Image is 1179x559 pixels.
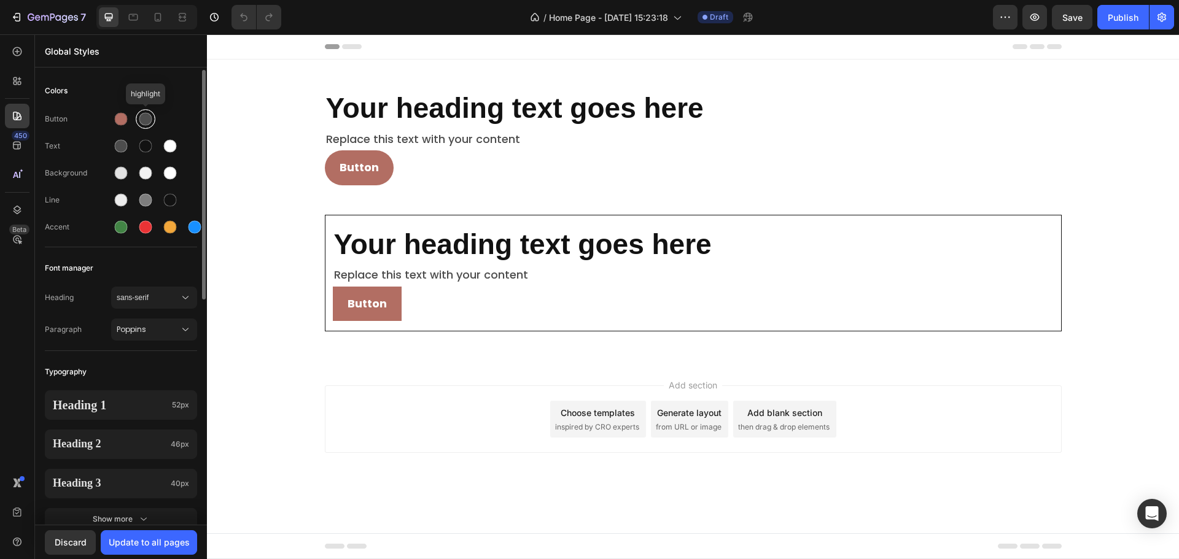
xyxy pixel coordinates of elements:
[53,476,166,490] p: Heading 3
[1062,12,1083,23] span: Save
[5,5,91,29] button: 7
[45,508,197,530] button: Show more
[111,287,197,309] button: sans-serif
[45,292,111,303] span: Heading
[540,372,615,385] div: Add blank section
[171,439,189,450] span: 46px
[45,364,87,379] span: Typography
[53,397,167,413] p: Heading 1
[531,387,623,398] span: then drag & drop elements
[45,222,111,233] div: Accent
[1108,11,1138,24] div: Publish
[12,131,29,141] div: 450
[45,324,111,335] span: Paragraph
[1052,5,1092,29] button: Save
[45,530,96,555] button: Discard
[710,12,728,23] span: Draft
[354,372,428,385] div: Choose templates
[45,168,111,179] div: Background
[45,45,197,58] p: Global Styles
[80,10,86,25] p: 7
[9,225,29,234] div: Beta
[207,34,1179,559] iframe: Design area
[45,261,93,276] span: Font manager
[232,5,281,29] div: Undo/Redo
[171,478,189,489] span: 40px
[348,387,432,398] span: inspired by CRO experts
[117,292,179,303] span: sans-serif
[172,399,189,411] span: 52px
[45,114,111,125] div: Button
[109,536,190,549] div: Update to all pages
[45,195,111,206] div: Line
[1097,5,1149,29] button: Publish
[45,83,68,98] span: Colors
[111,318,197,341] button: Poppins
[449,387,515,398] span: from URL or image
[117,324,179,335] span: Poppins
[549,11,668,24] span: Home Page - [DATE] 15:23:18
[53,437,166,451] p: Heading 2
[543,11,547,24] span: /
[101,530,197,555] button: Update to all pages
[93,513,150,525] div: Show more
[450,372,515,385] div: Generate layout
[55,536,87,549] div: Discard
[1137,499,1167,528] div: Open Intercom Messenger
[45,141,111,152] div: Text
[457,344,515,357] span: Add section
